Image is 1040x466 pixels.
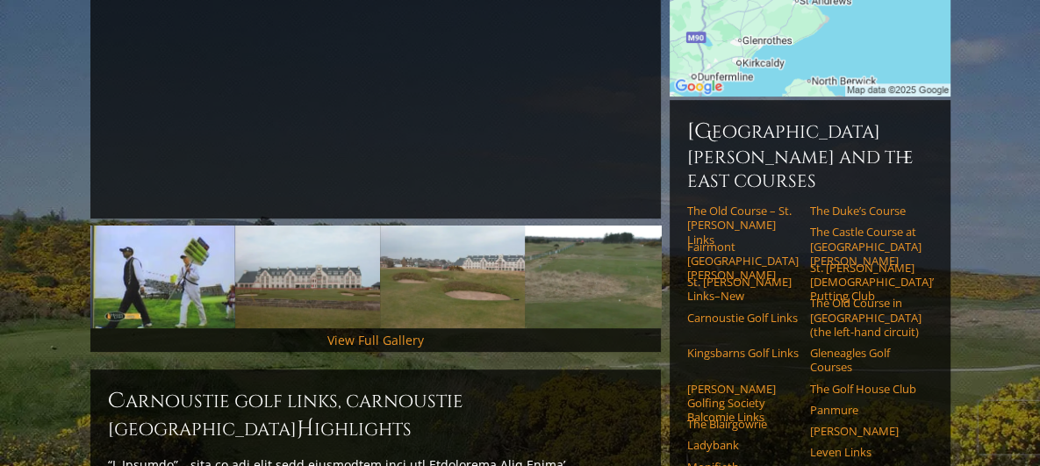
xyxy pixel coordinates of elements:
h2: Carnoustie Golf Links, Carnoustie [GEOGRAPHIC_DATA] ighlights [108,387,643,443]
a: Kingsbarns Golf Links [687,346,799,360]
a: Leven Links [810,445,922,459]
a: The Old Course – St. [PERSON_NAME] Links [687,204,799,247]
a: Ladybank [687,438,799,452]
a: Gleneagles Golf Courses [810,346,922,375]
a: The Golf House Club [810,382,922,396]
a: Carnoustie Golf Links [687,311,799,325]
a: Fairmont [GEOGRAPHIC_DATA][PERSON_NAME] [687,240,799,283]
a: [PERSON_NAME] Golfing Society Balcomie Links [687,382,799,425]
a: The Castle Course at [GEOGRAPHIC_DATA][PERSON_NAME] [810,225,922,268]
a: The Duke’s Course [810,204,922,218]
a: The Old Course in [GEOGRAPHIC_DATA] (the left-hand circuit) [810,296,922,339]
span: H [297,415,314,443]
a: St. [PERSON_NAME] Links–New [687,275,799,304]
a: Panmure [810,403,922,417]
a: [PERSON_NAME] [810,424,922,438]
h6: [GEOGRAPHIC_DATA][PERSON_NAME] and the East Courses [687,118,933,193]
a: The Blairgowrie [687,417,799,431]
a: St. [PERSON_NAME] [DEMOGRAPHIC_DATA]’ Putting Club [810,261,922,304]
a: View Full Gallery [327,332,424,348]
